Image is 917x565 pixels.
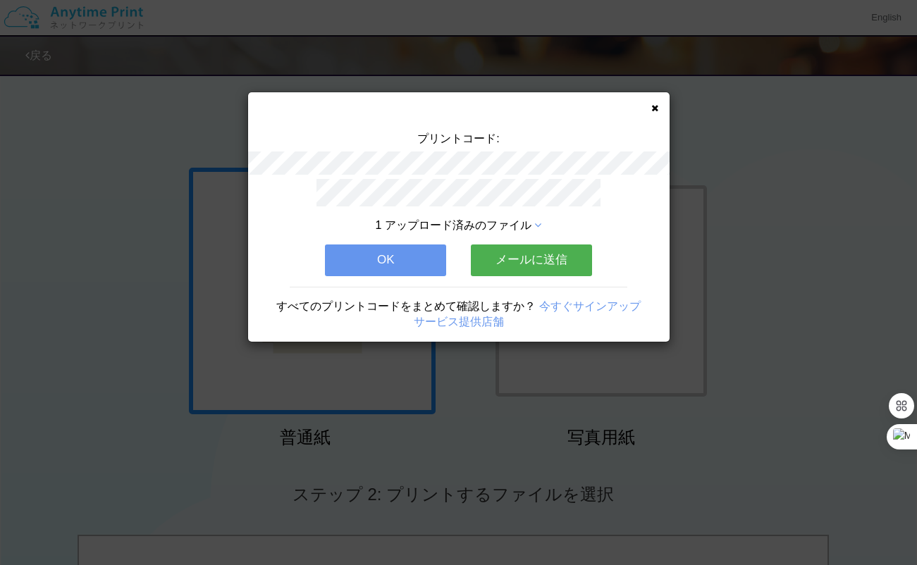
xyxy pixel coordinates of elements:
span: 1 アップロード済みのファイル [376,219,531,231]
button: メールに送信 [471,244,592,275]
button: OK [325,244,446,275]
a: 今すぐサインアップ [539,300,641,312]
span: すべてのプリントコードをまとめて確認しますか？ [276,300,536,312]
a: サービス提供店舗 [414,316,504,328]
span: プリントコード: [417,132,499,144]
